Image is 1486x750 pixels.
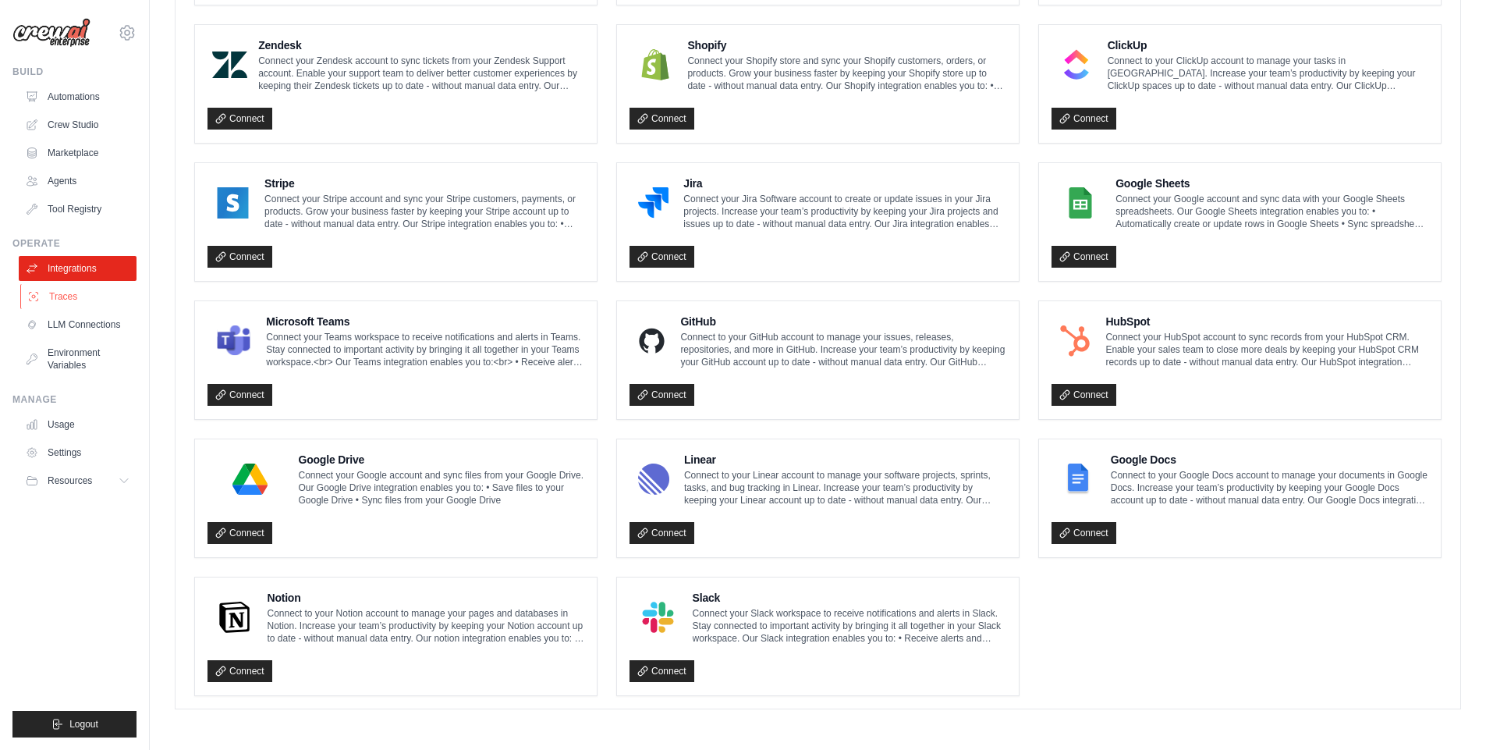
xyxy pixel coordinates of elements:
[693,590,1006,606] h4: Slack
[19,112,137,137] a: Crew Studio
[19,140,137,165] a: Marketplace
[687,55,1006,92] p: Connect your Shopify store and sync your Shopify customers, orders, or products. Grow your busine...
[680,331,1006,368] p: Connect to your GitHub account to manage your issues, releases, repositories, and more in GitHub....
[20,284,138,309] a: Traces
[1111,452,1428,467] h4: Google Docs
[680,314,1006,329] h4: GitHub
[12,237,137,250] div: Operate
[1108,55,1428,92] p: Connect to your ClickUp account to manage your tasks in [GEOGRAPHIC_DATA]. Increase your team’s p...
[1056,187,1105,219] img: Google Sheets Logo
[212,602,257,633] img: Notion Logo
[19,312,137,337] a: LLM Connections
[212,464,288,495] img: Google Drive Logo
[207,108,272,130] a: Connect
[630,246,694,268] a: Connect
[19,468,137,493] button: Resources
[258,37,584,53] h4: Zendesk
[212,49,247,80] img: Zendesk Logo
[1056,464,1100,495] img: Google Docs Logo
[630,522,694,544] a: Connect
[683,176,1006,191] h4: Jira
[630,660,694,682] a: Connect
[1056,49,1097,80] img: ClickUp Logo
[1056,325,1094,357] img: HubSpot Logo
[684,452,1006,467] h4: Linear
[1052,384,1116,406] a: Connect
[693,607,1006,645] p: Connect your Slack workspace to receive notifications and alerts in Slack. Stay connected to impo...
[12,393,137,406] div: Manage
[1105,314,1428,329] h4: HubSpot
[258,55,584,92] p: Connect your Zendesk account to sync tickets from your Zendesk Support account. Enable your suppo...
[266,331,584,368] p: Connect your Teams workspace to receive notifications and alerts in Teams. Stay connected to impo...
[634,187,672,219] img: Jira Logo
[12,711,137,738] button: Logout
[12,18,90,48] img: Logo
[264,193,584,230] p: Connect your Stripe account and sync your Stripe customers, payments, or products. Grow your busi...
[19,340,137,378] a: Environment Variables
[1052,108,1116,130] a: Connect
[634,464,673,495] img: Linear Logo
[19,197,137,222] a: Tool Registry
[48,475,92,487] span: Resources
[19,84,137,109] a: Automations
[630,108,694,130] a: Connect
[299,452,585,467] h4: Google Drive
[630,384,694,406] a: Connect
[687,37,1006,53] h4: Shopify
[634,49,676,80] img: Shopify Logo
[19,256,137,281] a: Integrations
[683,193,1006,230] p: Connect your Jira Software account to create or update issues in your Jira projects. Increase you...
[1111,469,1428,507] p: Connect to your Google Docs account to manage your documents in Google Docs. Increase your team’s...
[207,522,272,544] a: Connect
[1108,37,1428,53] h4: ClickUp
[634,602,682,633] img: Slack Logo
[212,187,254,219] img: Stripe Logo
[207,384,272,406] a: Connect
[684,469,1006,507] p: Connect to your Linear account to manage your software projects, sprints, tasks, and bug tracking...
[1052,246,1116,268] a: Connect
[207,246,272,268] a: Connect
[19,169,137,194] a: Agents
[1115,193,1428,230] p: Connect your Google account and sync data with your Google Sheets spreadsheets. Our Google Sheets...
[266,314,584,329] h4: Microsoft Teams
[12,66,137,78] div: Build
[264,176,584,191] h4: Stripe
[1052,522,1116,544] a: Connect
[268,607,585,645] p: Connect to your Notion account to manage your pages and databases in Notion. Increase your team’s...
[207,660,272,682] a: Connect
[299,469,585,507] p: Connect your Google account and sync files from your Google Drive. Our Google Drive integration e...
[212,325,255,357] img: Microsoft Teams Logo
[634,325,669,357] img: GitHub Logo
[19,412,137,437] a: Usage
[1115,176,1428,191] h4: Google Sheets
[19,440,137,465] a: Settings
[268,590,585,606] h4: Notion
[1105,331,1428,368] p: Connect your HubSpot account to sync records from your HubSpot CRM. Enable your sales team to clo...
[69,718,98,730] span: Logout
